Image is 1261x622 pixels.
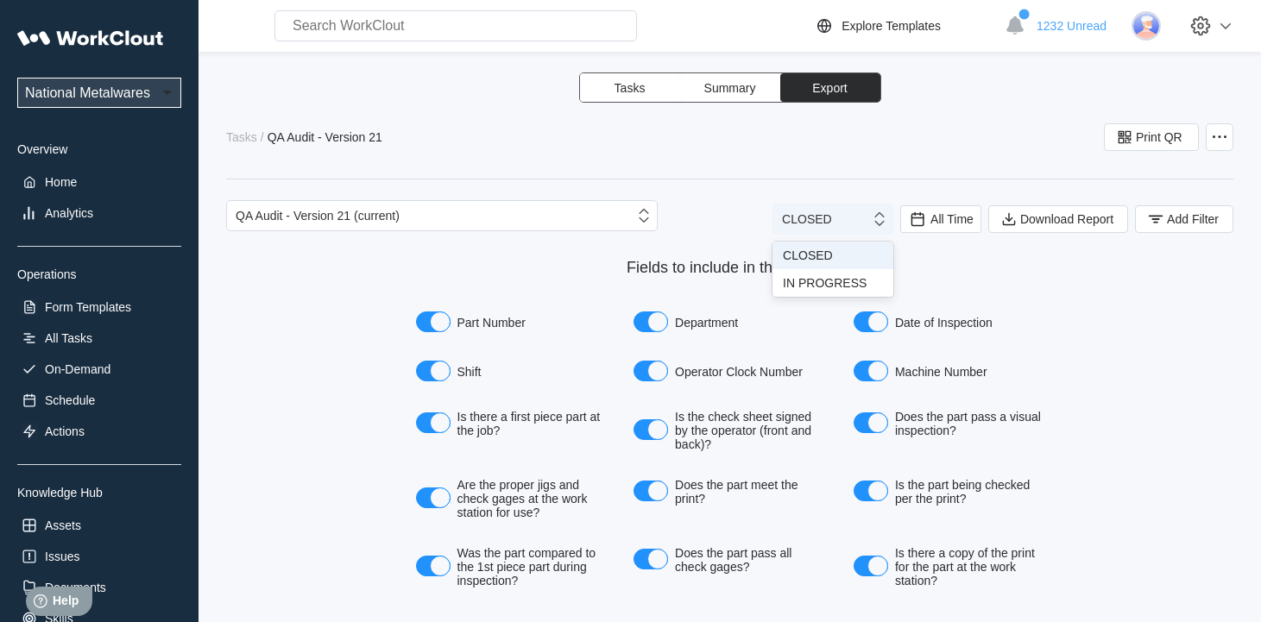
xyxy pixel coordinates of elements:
[624,471,835,512] label: Does the part meet the print?
[844,354,1054,390] label: Machine Number
[844,471,1054,512] label: Is the part being checked per the print?
[624,403,835,458] label: Is the check sheet signed by the operator (front and back)?
[17,142,181,156] div: Overview
[1135,205,1233,233] button: Add Filter
[844,305,1054,341] label: Date of Inspection
[615,82,646,94] span: Tasks
[416,361,451,381] button: Shift
[634,311,668,332] button: Department
[1104,123,1199,151] button: Print QR
[17,295,181,319] a: Form Templates
[624,539,835,581] label: Does the part pass all check gages?
[407,403,616,444] label: Is there a first piece part at the job?
[45,518,81,532] div: Assets
[45,300,131,314] div: Form Templates
[854,361,888,381] button: Machine Number
[17,357,181,381] a: On-Demand
[45,175,77,189] div: Home
[416,311,451,332] button: Part Number
[407,539,616,594] label: Was the part compared to the 1st piece part during inspection?
[812,82,847,94] span: Export
[1037,19,1107,33] span: 1232 Unread
[226,130,257,144] div: Tasks
[45,362,110,376] div: On-Demand
[854,556,888,576] button: Is there a copy of the print for the part at the work station?
[783,248,883,262] div: CLOSED
[930,212,974,226] span: All Time
[780,73,880,102] button: Export
[45,331,92,345] div: All Tasks
[704,82,756,94] span: Summary
[1132,11,1161,41] img: user-3.png
[854,481,888,501] button: Is the part being checked per the print?
[407,354,616,390] label: Shift
[634,361,668,381] button: Operator Clock Number
[842,19,941,33] div: Explore Templates
[680,73,780,102] button: Summary
[407,259,1054,277] div: Fields to include in the export.
[17,544,181,569] a: Issues
[17,170,181,194] a: Home
[1020,213,1113,225] span: Download Report
[407,471,616,526] label: Are the proper jigs and check gages at the work station for use?
[634,549,668,569] button: Does the part pass all check gages?
[580,73,680,102] button: Tasks
[634,481,668,501] button: Does the part meet the print?
[226,130,261,144] a: Tasks
[416,412,451,433] button: Is there a first piece part at the job?
[17,513,181,537] a: Assets
[782,212,832,226] div: CLOSED
[1167,213,1219,225] span: Add Filter
[236,209,400,223] div: QA Audit - Version 21 (current)
[17,575,181,600] a: Documents
[624,305,835,341] label: Department
[1136,131,1182,143] span: Print QR
[407,305,616,341] label: Part Number
[854,412,888,433] button: Does the part pass a visual inspection?
[17,326,181,350] a: All Tasks
[416,556,451,576] button: Was the part compared to the 1st piece part during inspection?
[17,486,181,499] div: Knowledge Hub
[783,276,883,290] div: IN PROGRESS
[17,201,181,225] a: Analytics
[814,16,996,36] a: Explore Templates
[274,10,637,41] input: Search WorkClout
[45,550,79,563] div: Issues
[45,206,93,220] div: Analytics
[624,354,835,390] label: Operator Clock Number
[268,130,382,144] div: QA Audit - Version 21
[844,539,1054,594] label: Is there a copy of the print for the part at the work station?
[45,393,95,407] div: Schedule
[988,205,1128,233] button: Download Report
[844,403,1054,444] label: Does the part pass a visual inspection?
[261,130,264,144] div: /
[45,424,85,438] div: Actions
[634,419,668,440] button: Is the check sheet signed by the operator (front and back)?
[17,419,181,443] a: Actions
[17,388,181,412] a: Schedule
[17,267,181,281] div: Operations
[416,487,451,508] button: Are the proper jigs and check gages at the work station for use?
[854,311,888,332] button: Date of Inspection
